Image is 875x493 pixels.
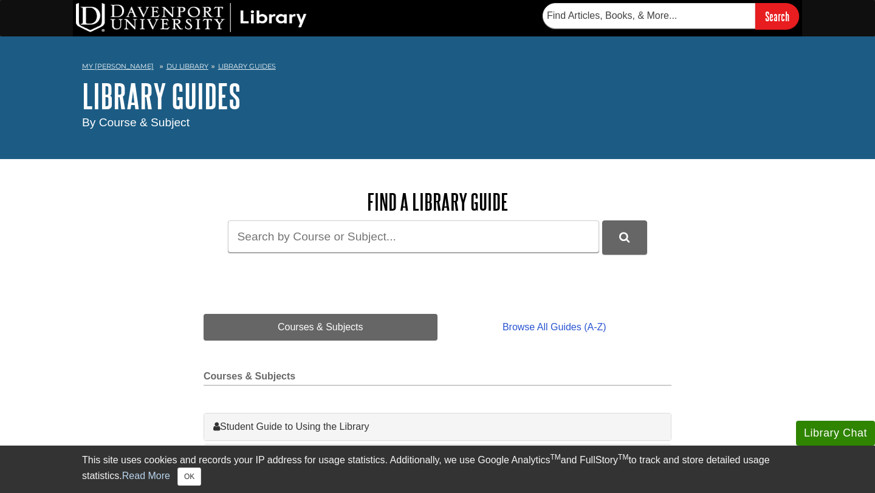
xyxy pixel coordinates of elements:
[213,420,662,434] a: Student Guide to Using the Library
[755,3,799,29] input: Search
[82,114,793,132] div: By Course & Subject
[543,3,755,29] input: Find Articles, Books, & More...
[218,62,276,70] a: Library Guides
[82,61,154,72] a: My [PERSON_NAME]
[228,220,599,253] input: Search by Course or Subject...
[204,371,671,386] h2: Courses & Subjects
[543,3,799,29] form: Searches DU Library's articles, books, and more
[602,220,647,254] button: DU Library Guides Search
[122,471,170,481] a: Read More
[177,467,201,486] button: Close
[437,314,671,341] a: Browse All Guides (A-Z)
[619,232,630,243] i: Search Library Guides
[82,58,793,78] nav: breadcrumb
[796,421,875,446] button: Library Chat
[204,314,437,341] a: Courses & Subjects
[550,453,560,461] sup: TM
[204,189,671,214] h2: Find a Library Guide
[82,78,793,114] h1: Library Guides
[166,62,208,70] a: DU Library
[76,3,307,32] img: DU Library
[618,453,628,461] sup: TM
[82,453,793,486] div: This site uses cookies and records your IP address for usage statistics. Additionally, we use Goo...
